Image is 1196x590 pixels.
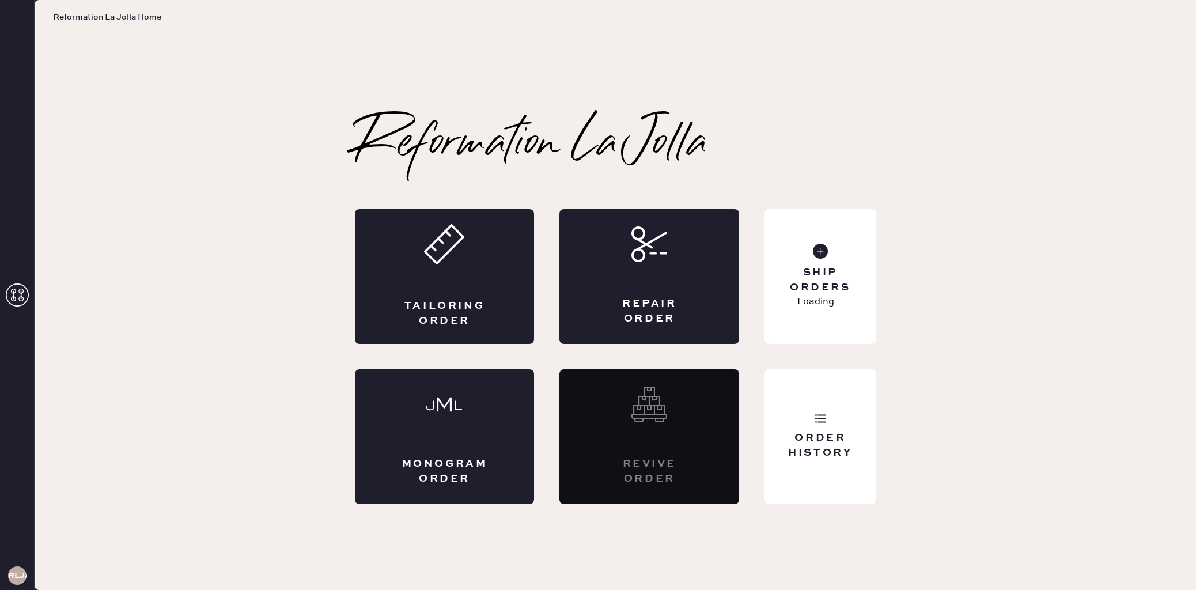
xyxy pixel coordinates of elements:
p: Loading... [797,295,843,309]
div: Order History [774,431,866,460]
div: Repair Order [605,297,693,326]
h3: RLJA [8,572,27,580]
div: Interested? Contact us at care@hemster.co [559,369,739,504]
span: Reformation La Jolla Home [53,12,161,23]
div: Ship Orders [774,266,866,294]
h2: Reformation La Jolla [355,122,707,168]
div: Tailoring Order [401,299,489,328]
div: Monogram Order [401,457,489,486]
div: Revive order [605,457,693,486]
